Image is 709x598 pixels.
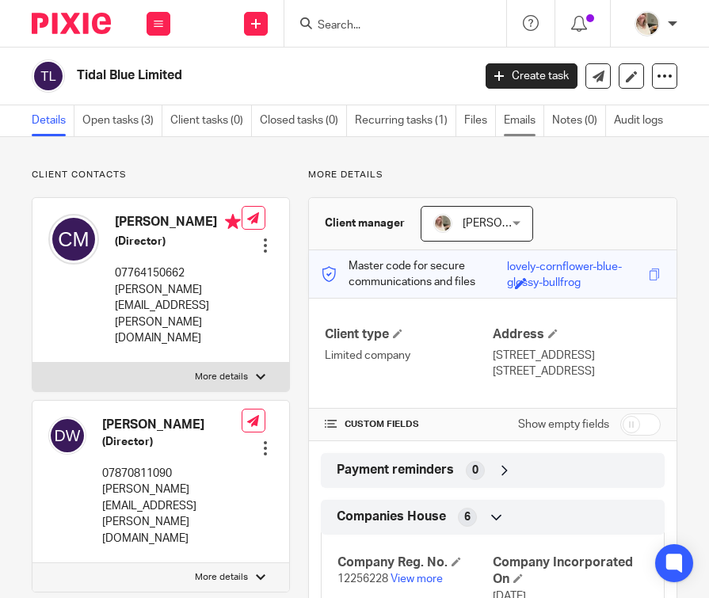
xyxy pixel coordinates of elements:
a: Notes (0) [552,105,606,136]
a: Details [32,105,74,136]
img: Pixie [32,13,111,34]
img: svg%3E [48,214,99,265]
p: More details [195,571,248,584]
h3: Client manager [325,215,405,231]
span: Companies House [337,508,446,525]
p: [PERSON_NAME][EMAIL_ADDRESS][PERSON_NAME][DOMAIN_NAME] [115,282,242,346]
a: Emails [504,105,544,136]
span: [PERSON_NAME] [463,218,550,229]
p: 07870811090 [102,466,242,482]
a: Files [464,105,496,136]
a: Client tasks (0) [170,105,252,136]
a: Create task [486,63,577,89]
span: 0 [472,463,478,478]
p: Limited company [325,348,493,364]
img: A3ABFD03-94E6-44F9-A09D-ED751F5F1762.jpeg [433,214,452,233]
h2: Tidal Blue Limited [77,67,385,84]
img: svg%3E [48,417,86,455]
h4: Client type [325,326,493,343]
i: Primary [225,214,241,230]
p: [STREET_ADDRESS] [493,348,661,364]
input: Search [316,19,459,33]
h4: Address [493,326,661,343]
p: Master code for secure communications and files [321,258,506,291]
span: Payment reminders [337,462,454,478]
p: More details [195,371,248,383]
p: 07764150662 [115,265,242,281]
span: 12256228 [337,573,388,585]
img: svg%3E [32,59,65,93]
a: Closed tasks (0) [260,105,347,136]
label: Show empty fields [518,417,609,432]
span: 6 [464,509,471,525]
p: More details [308,169,677,181]
p: Client contacts [32,169,290,181]
p: [STREET_ADDRESS] [493,364,661,379]
h4: Company Incorporated On [493,554,648,588]
h4: [PERSON_NAME] [102,417,242,433]
h5: (Director) [115,234,242,249]
a: View more [391,573,443,585]
h4: CUSTOM FIELDS [325,418,493,431]
a: Recurring tasks (1) [355,105,456,136]
h5: (Director) [102,434,242,450]
img: A3ABFD03-94E6-44F9-A09D-ED751F5F1762.jpeg [635,11,660,36]
div: lovely-cornflower-blue-glossy-bullfrog [507,259,645,277]
a: Open tasks (3) [82,105,162,136]
a: Audit logs [614,105,671,136]
h4: Company Reg. No. [337,554,493,571]
p: [PERSON_NAME][EMAIL_ADDRESS][PERSON_NAME][DOMAIN_NAME] [102,482,242,546]
h4: [PERSON_NAME] [115,214,242,234]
